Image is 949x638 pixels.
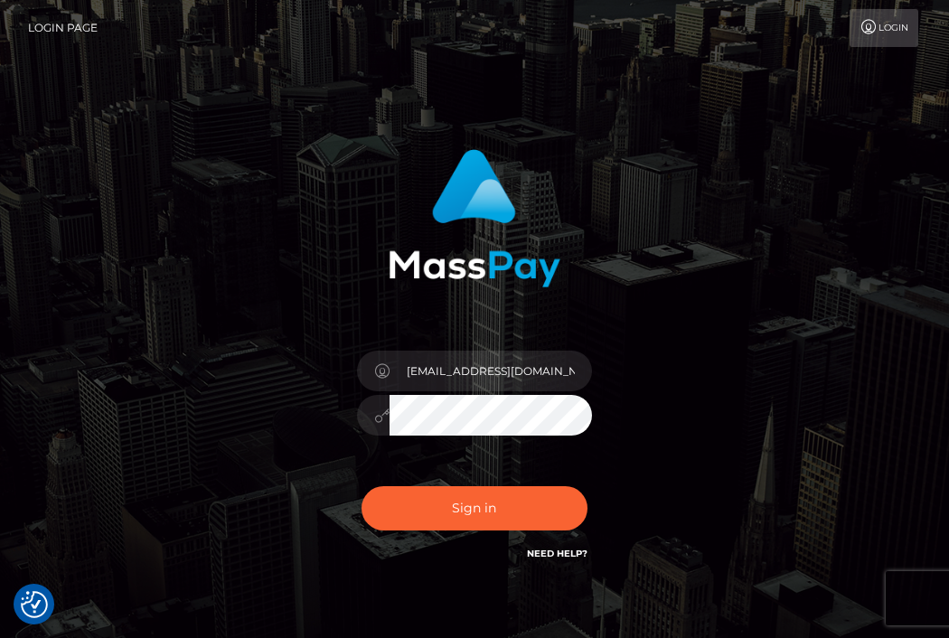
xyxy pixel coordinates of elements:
[21,591,48,618] button: Consent Preferences
[389,149,560,287] img: MassPay Login
[21,591,48,618] img: Revisit consent button
[527,548,587,559] a: Need Help?
[362,486,587,530] button: Sign in
[28,9,98,47] a: Login Page
[390,351,592,391] input: Username...
[850,9,918,47] a: Login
